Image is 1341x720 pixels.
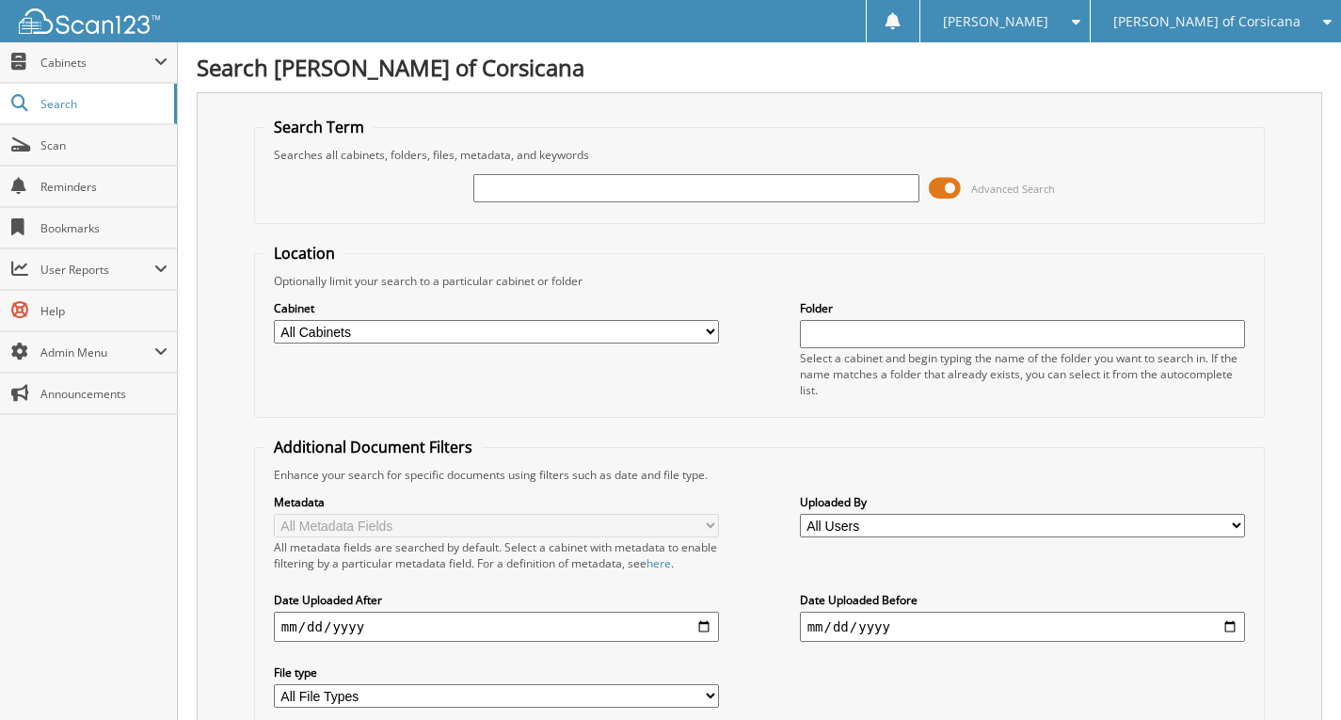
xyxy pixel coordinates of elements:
[264,467,1254,483] div: Enhance your search for specific documents using filters such as date and file type.
[19,8,160,34] img: scan123-logo-white.svg
[40,220,168,236] span: Bookmarks
[800,494,1246,510] label: Uploaded By
[40,96,165,112] span: Search
[274,592,720,608] label: Date Uploaded After
[264,243,344,264] legend: Location
[800,350,1246,398] div: Select a cabinet and begin typing the name of the folder you want to search in. If the name match...
[800,592,1246,608] label: Date Uploaded Before
[197,52,1322,83] h1: Search [PERSON_NAME] of Corsicana
[274,612,720,642] input: start
[274,664,720,680] label: File type
[800,300,1246,316] label: Folder
[274,300,720,316] label: Cabinet
[40,262,154,278] span: User Reports
[40,137,168,153] span: Scan
[40,179,168,195] span: Reminders
[264,117,374,137] legend: Search Term
[264,437,482,457] legend: Additional Document Filters
[274,539,720,571] div: All metadata fields are searched by default. Select a cabinet with metadata to enable filtering b...
[1113,16,1301,27] span: [PERSON_NAME] of Corsicana
[264,147,1254,163] div: Searches all cabinets, folders, files, metadata, and keywords
[40,55,154,71] span: Cabinets
[274,494,720,510] label: Metadata
[1247,630,1341,720] iframe: Chat Widget
[971,182,1055,196] span: Advanced Search
[40,344,154,360] span: Admin Menu
[647,555,671,571] a: here
[800,612,1246,642] input: end
[264,273,1254,289] div: Optionally limit your search to a particular cabinet or folder
[943,16,1048,27] span: [PERSON_NAME]
[40,303,168,319] span: Help
[40,386,168,402] span: Announcements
